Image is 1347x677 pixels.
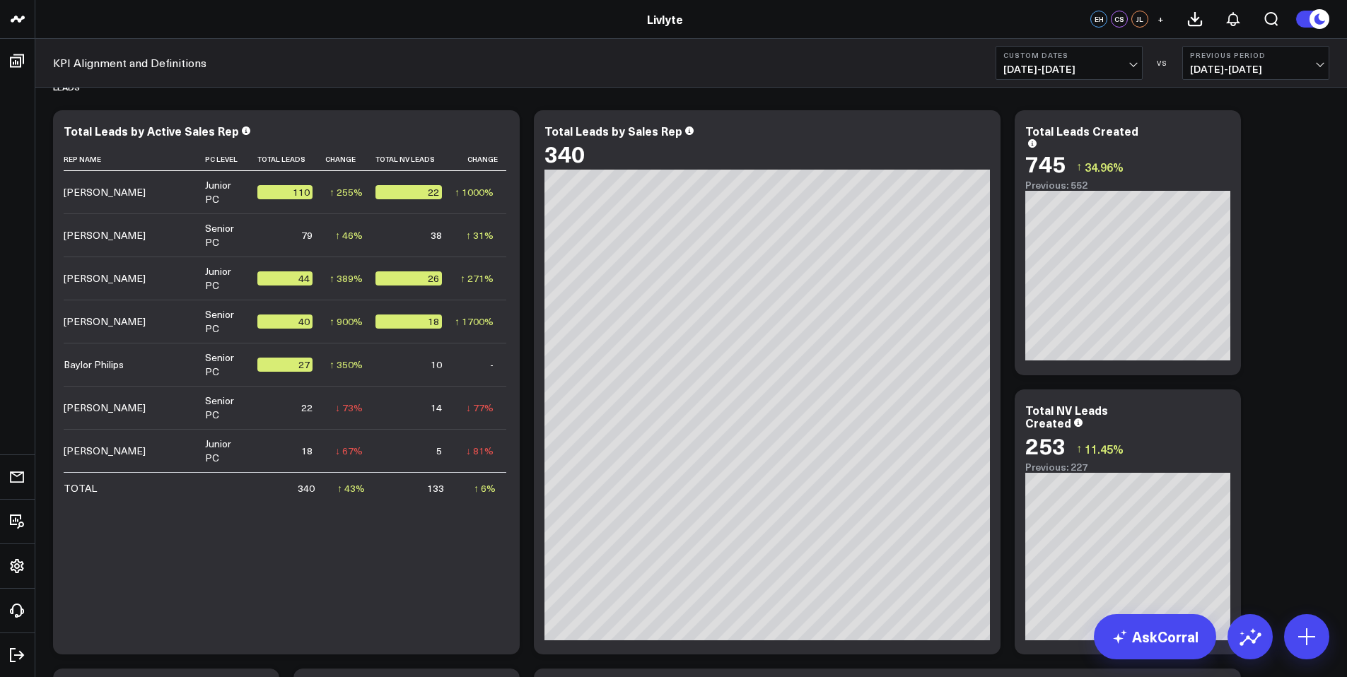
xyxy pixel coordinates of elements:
[375,185,442,199] div: 22
[64,148,205,171] th: Rep Name
[647,11,683,27] a: Livlyte
[431,228,442,242] div: 38
[1076,440,1082,458] span: ↑
[375,314,442,329] div: 18
[301,401,313,415] div: 22
[375,148,455,171] th: Total Nv Leads
[64,228,146,242] div: [PERSON_NAME]
[64,481,97,495] div: TOTAL
[335,228,363,242] div: ↑ 46%
[64,185,146,199] div: [PERSON_NAME]
[1085,159,1124,175] span: 34.96%
[460,271,494,285] div: ↑ 271%
[64,358,124,372] div: Baylor Philips
[330,185,363,199] div: ↑ 255%
[64,271,146,285] div: [PERSON_NAME]
[1003,51,1135,59] b: Custom Dates
[466,401,494,415] div: ↓ 77%
[298,481,315,495] div: 340
[330,271,363,285] div: ↑ 389%
[1182,46,1329,80] button: Previous Period[DATE]-[DATE]
[335,444,363,458] div: ↓ 67%
[455,148,506,171] th: Change
[1025,461,1230,473] div: Previous: 227
[325,148,375,171] th: Change
[205,148,257,171] th: Pc Level
[1025,432,1066,458] div: 253
[1025,151,1066,176] div: 745
[1094,614,1216,659] a: AskCorral
[257,271,313,285] div: 44
[257,358,313,372] div: 27
[431,358,442,372] div: 10
[64,314,146,329] div: [PERSON_NAME]
[205,221,245,249] div: Senior PC
[301,444,313,458] div: 18
[455,185,494,199] div: ↑ 1000%
[427,481,444,495] div: 133
[301,228,313,242] div: 79
[1150,59,1175,67] div: VS
[53,55,206,71] a: KPI Alignment and Definitions
[436,444,442,458] div: 5
[1152,11,1169,28] button: +
[455,314,494,329] div: ↑ 1700%
[466,444,494,458] div: ↓ 81%
[1158,14,1164,24] span: +
[1025,179,1230,191] div: Previous: 552
[1190,64,1322,75] span: [DATE] - [DATE]
[544,123,682,139] div: Total Leads by Sales Rep
[490,358,494,372] div: -
[466,228,494,242] div: ↑ 31%
[257,148,325,171] th: Total Leads
[64,123,239,139] div: Total Leads by Active Sales Rep
[205,264,245,293] div: Junior PC
[1131,11,1148,28] div: JL
[257,314,313,329] div: 40
[1003,64,1135,75] span: [DATE] - [DATE]
[330,358,363,372] div: ↑ 350%
[1190,51,1322,59] b: Previous Period
[205,178,245,206] div: Junior PC
[1085,441,1124,457] span: 11.45%
[431,401,442,415] div: 14
[1111,11,1128,28] div: CS
[64,444,146,458] div: [PERSON_NAME]
[257,185,313,199] div: 110
[64,401,146,415] div: [PERSON_NAME]
[1025,402,1108,430] div: Total NV Leads Created
[330,314,363,329] div: ↑ 900%
[375,271,442,285] div: 26
[205,437,245,465] div: Junior PC
[337,481,365,495] div: ↑ 43%
[205,307,245,336] div: Senior PC
[1076,158,1082,176] span: ↑
[205,351,245,379] div: Senior PC
[205,394,245,422] div: Senior PC
[544,141,585,166] div: 340
[996,46,1143,80] button: Custom Dates[DATE]-[DATE]
[474,481,496,495] div: ↑ 6%
[335,401,363,415] div: ↓ 73%
[1025,123,1138,139] div: Total Leads Created
[1090,11,1107,28] div: EH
